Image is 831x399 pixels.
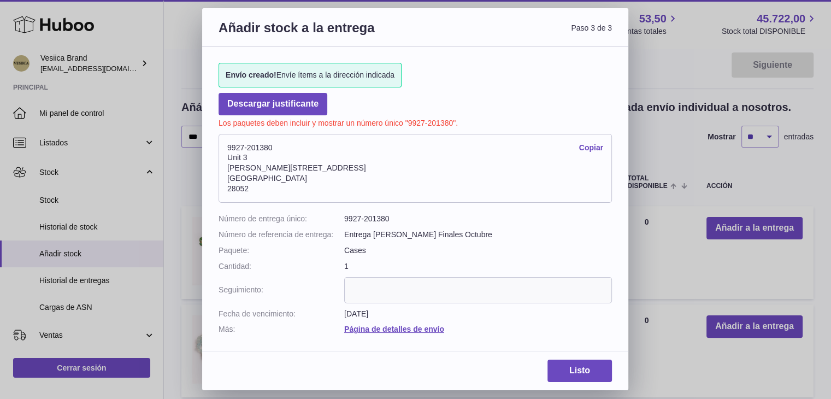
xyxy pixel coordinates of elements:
dd: 1 [344,261,612,272]
dt: Seguimiento: [219,277,344,303]
dt: Más: [219,324,344,335]
address: 9927-201380 Unit 3 [PERSON_NAME][STREET_ADDRESS] [GEOGRAPHIC_DATA] 28052 [219,134,612,203]
a: Listo [547,360,612,382]
dt: Fecha de vencimiento: [219,309,344,319]
a: Página de detalles de envío [344,325,444,333]
dt: Número de referencia de entrega: [219,230,344,240]
h3: Añadir stock a la entrega [219,19,415,49]
dd: Entrega [PERSON_NAME] Finales Octubre [344,230,612,240]
dd: 9927-201380 [344,214,612,224]
span: Envíe ítems a la dirección indicada [226,70,394,80]
dt: Número de entrega único: [219,214,344,224]
dd: [DATE] [344,309,612,319]
dt: Paquete: [219,245,344,256]
dd: Cases [344,245,612,256]
dt: Cantidad: [219,261,344,272]
span: Paso 3 de 3 [415,19,612,49]
p: Los paquetes deben incluir y mostrar un número único "9927-201380". [219,115,612,128]
a: Descargar justificante [219,93,327,115]
strong: Envío creado! [226,71,276,79]
a: Copiar [579,143,603,153]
